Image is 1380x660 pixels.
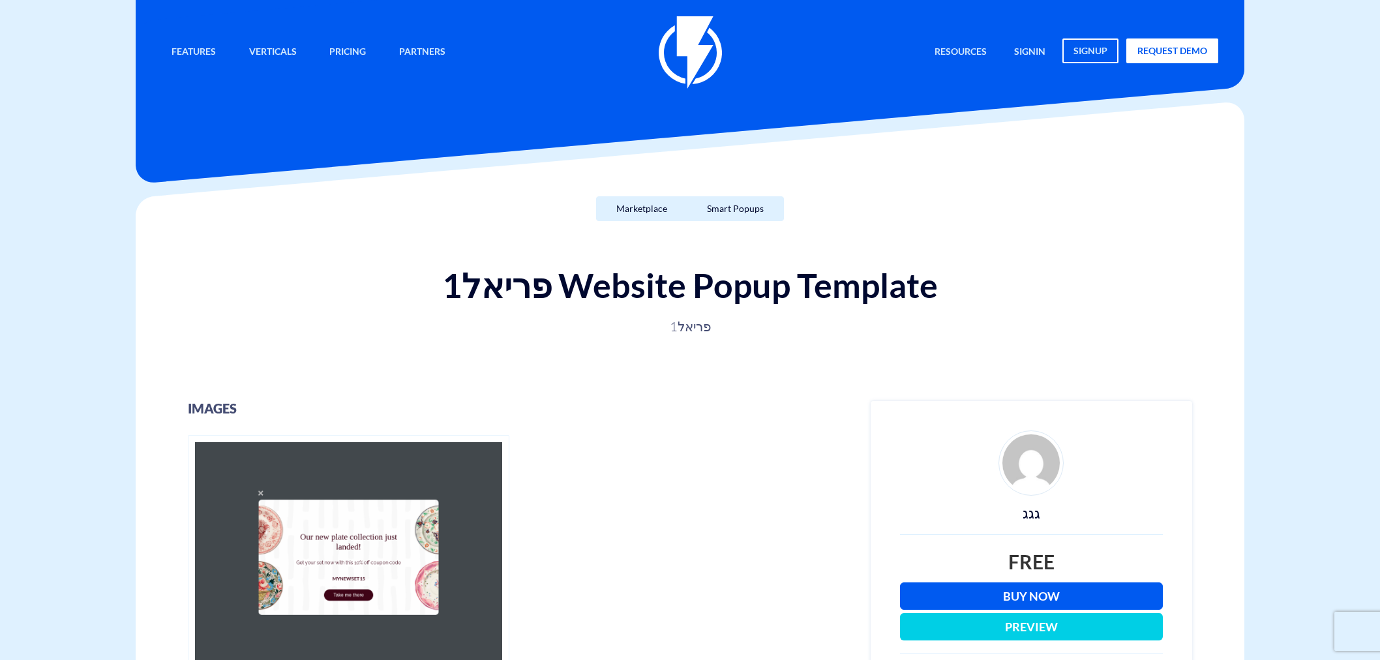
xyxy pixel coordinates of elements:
[389,38,455,67] a: Partners
[925,38,997,67] a: Resources
[998,430,1064,496] img: d4fe36f24926ae2e6254bfc5557d6d03
[320,38,376,67] a: Pricing
[900,505,1163,521] h3: גגג
[900,613,1163,640] button: Preview
[239,38,307,67] a: Verticals
[687,196,784,221] a: Smart Popups
[1126,38,1218,63] a: request demo
[596,196,687,221] a: Marketplace
[1062,38,1118,63] a: signup
[900,548,1163,576] div: Free
[162,38,226,67] a: Features
[257,318,1123,336] p: פריאל1
[900,582,1163,610] a: Buy Now
[188,401,851,415] h3: images
[1004,38,1055,67] a: signin
[149,267,1231,304] h1: פריאל1 Website Popup Template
